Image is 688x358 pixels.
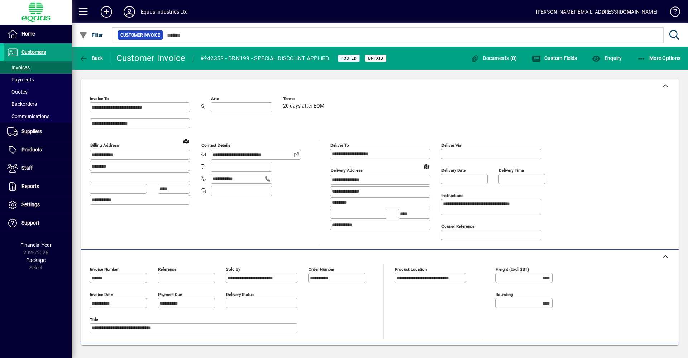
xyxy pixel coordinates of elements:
mat-label: Product location [395,267,427,272]
span: Documents (0) [470,55,517,61]
span: Suppliers [21,128,42,134]
a: Knowledge Base [665,1,679,25]
button: Enquiry [590,52,623,65]
mat-label: Sold by [226,267,240,272]
span: Invoices [7,65,30,70]
mat-label: Delivery time [499,168,524,173]
span: Staff [21,165,33,171]
a: Reports [4,178,72,196]
a: Settings [4,196,72,214]
span: Back [79,55,103,61]
mat-label: Title [90,317,98,322]
div: Customer Invoice [116,52,186,64]
span: Quotes [7,89,28,95]
mat-label: Deliver via [441,143,461,148]
span: Terms [283,96,326,101]
a: Payments [4,74,72,86]
mat-label: Payment due [158,292,182,297]
mat-label: Delivery status [226,292,254,297]
span: Financial Year [20,242,52,248]
span: Enquiry [592,55,622,61]
span: Customers [21,49,46,55]
button: Filter [77,29,105,42]
mat-label: Reference [158,267,176,272]
span: Products [21,147,42,152]
mat-label: Attn [211,96,219,101]
span: More Options [637,55,681,61]
button: Back [77,52,105,65]
a: Staff [4,159,72,177]
span: Settings [21,202,40,207]
button: Custom Fields [530,52,579,65]
button: More Options [635,52,683,65]
span: Support [21,220,39,226]
mat-label: Rounding [496,292,513,297]
div: Equus Industries Ltd [141,6,188,18]
mat-label: Courier Reference [441,224,474,229]
span: Custom Fields [532,55,577,61]
span: 20 days after EOM [283,103,324,109]
span: Unpaid [368,56,383,61]
a: Support [4,214,72,232]
a: Home [4,25,72,43]
span: Home [21,31,35,37]
mat-label: Delivery date [441,168,466,173]
button: Profile [118,5,141,18]
mat-label: Invoice To [90,96,109,101]
span: Communications [7,113,49,119]
a: Invoices [4,61,72,74]
span: Customer Invoice [120,32,160,39]
button: Documents (0) [469,52,519,65]
mat-label: Invoice number [90,267,119,272]
mat-label: Instructions [441,193,463,198]
span: Posted [341,56,357,61]
mat-label: Invoice date [90,292,113,297]
a: View on map [421,160,432,172]
mat-label: Freight (excl GST) [496,267,529,272]
a: Quotes [4,86,72,98]
button: Add [95,5,118,18]
mat-label: Deliver To [330,143,349,148]
a: Communications [4,110,72,122]
mat-label: Order number [309,267,334,272]
span: Filter [79,32,103,38]
a: Suppliers [4,123,72,141]
app-page-header-button: Back [72,52,111,65]
span: Reports [21,183,39,189]
span: Payments [7,77,34,83]
a: Backorders [4,98,72,110]
span: Backorders [7,101,37,107]
a: Products [4,141,72,159]
div: #242353 - DRN199 - SPECIAL DISCOUNT APPLIED [200,53,329,64]
span: Package [26,257,46,263]
div: [PERSON_NAME] [EMAIL_ADDRESS][DOMAIN_NAME] [536,6,658,18]
a: View on map [180,135,192,147]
